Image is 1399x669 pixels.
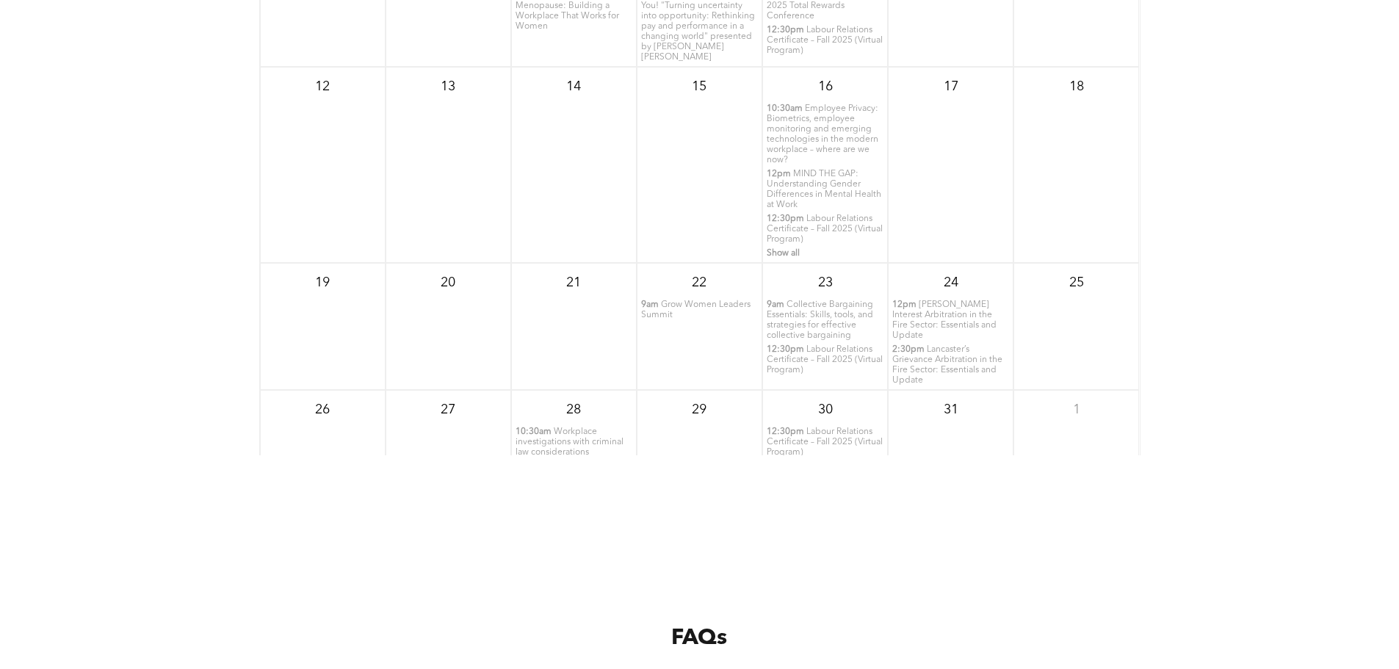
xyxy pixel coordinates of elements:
[309,73,336,100] p: 12
[309,397,336,423] p: 26
[560,397,587,423] p: 28
[309,270,336,296] p: 19
[767,104,878,164] span: Employee Privacy: Biometrics, employee monitoring and emerging technologies in the modern workpla...
[671,627,727,649] span: FAQs
[938,73,964,100] p: 17
[767,170,881,209] span: MIND THE GAP: Understanding Gender Differences in Mental Health at Work
[686,397,712,423] p: 29
[767,300,784,310] span: 9am
[767,300,873,340] span: Collective Bargaining Essentials: Skills, tools, and strategies for effective collective bargaining
[767,427,883,457] span: Labour Relations Certificate – Fall 2025 (Virtual Program)
[686,73,712,100] p: 15
[686,270,712,296] p: 22
[812,397,839,423] p: 30
[767,26,883,55] span: Labour Relations Certificate – Fall 2025 (Virtual Program)
[1063,397,1090,423] p: 1
[938,397,964,423] p: 31
[767,214,804,224] span: 12:30pm
[892,300,917,310] span: 12pm
[516,427,623,457] span: Workplace investigations with criminal law considerations
[560,73,587,100] p: 14
[1063,270,1090,296] p: 25
[435,73,461,100] p: 13
[767,25,804,35] span: 12:30pm
[641,300,659,310] span: 9am
[892,344,925,355] span: 2:30pm
[767,169,791,179] span: 12pm
[767,214,883,244] span: Labour Relations Certificate – Fall 2025 (Virtual Program)
[892,345,1002,385] span: Lancaster’s Grievance Arbitration in the Fire Sector: Essentials and Update
[767,345,883,375] span: Labour Relations Certificate – Fall 2025 (Virtual Program)
[641,300,751,319] span: Grow Women Leaders Summit
[560,270,587,296] p: 21
[892,300,997,340] span: [PERSON_NAME] Interest Arbitration in the Fire Sector: Essentials and Update
[767,427,804,437] span: 12:30pm
[435,270,461,296] p: 20
[767,344,804,355] span: 12:30pm
[767,104,803,114] span: 10:30am
[435,397,461,423] p: 27
[812,73,839,100] p: 16
[938,270,964,296] p: 24
[812,270,839,296] p: 23
[516,427,552,437] span: 10:30am
[767,249,800,258] span: Show all
[1063,73,1090,100] p: 18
